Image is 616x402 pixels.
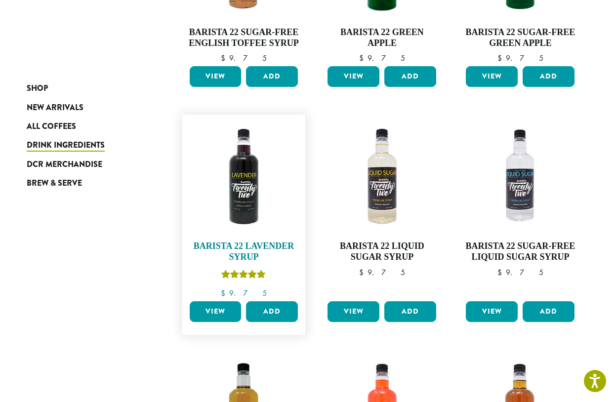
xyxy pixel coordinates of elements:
[359,53,368,63] span: $
[359,267,405,278] bdi: 9.75
[221,288,267,298] bdi: 9.75
[27,139,105,152] span: Drink Ingredients
[384,301,436,322] button: Add
[463,241,577,262] h4: Barista 22 Sugar-Free Liquid Sugar Syrup
[190,66,242,87] a: View
[466,66,518,87] a: View
[246,301,298,322] button: Add
[325,120,439,233] img: LIQUID-SUGAR-300x300.png
[27,174,145,193] a: Brew & Serve
[328,301,379,322] a: View
[187,120,300,233] img: LAVENDER-300x300.png
[384,66,436,87] button: Add
[27,159,102,171] span: DCR Merchandise
[221,288,229,298] span: $
[221,269,266,283] div: Rated 5.00 out of 5
[359,267,368,278] span: $
[27,79,145,98] a: Shop
[463,120,577,233] img: SF-LIQUID-SUGAR-300x300.png
[221,53,267,63] bdi: 9.75
[466,301,518,322] a: View
[497,53,506,63] span: $
[325,27,439,48] h4: Barista 22 Green Apple
[221,53,229,63] span: $
[27,102,83,114] span: New Arrivals
[523,301,575,322] button: Add
[325,241,439,262] h4: Barista 22 Liquid Sugar Syrup
[497,53,543,63] bdi: 9.75
[27,136,145,155] a: Drink Ingredients
[27,117,145,136] a: All Coffees
[497,267,506,278] span: $
[463,120,577,297] a: Barista 22 Sugar-Free Liquid Sugar Syrup $9.75
[359,53,405,63] bdi: 9.75
[325,120,439,297] a: Barista 22 Liquid Sugar Syrup $9.75
[246,66,298,87] button: Add
[27,155,145,174] a: DCR Merchandise
[27,121,76,133] span: All Coffees
[187,241,301,262] h4: Barista 22 Lavender Syrup
[328,66,379,87] a: View
[463,27,577,48] h4: Barista 22 Sugar-Free Green Apple
[523,66,575,87] button: Add
[27,98,145,117] a: New Arrivals
[27,177,82,190] span: Brew & Serve
[27,82,48,95] span: Shop
[187,27,301,48] h4: Barista 22 Sugar-Free English Toffee Syrup
[187,120,301,297] a: Barista 22 Lavender SyrupRated 5.00 out of 5 $9.75
[190,301,242,322] a: View
[497,267,543,278] bdi: 9.75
